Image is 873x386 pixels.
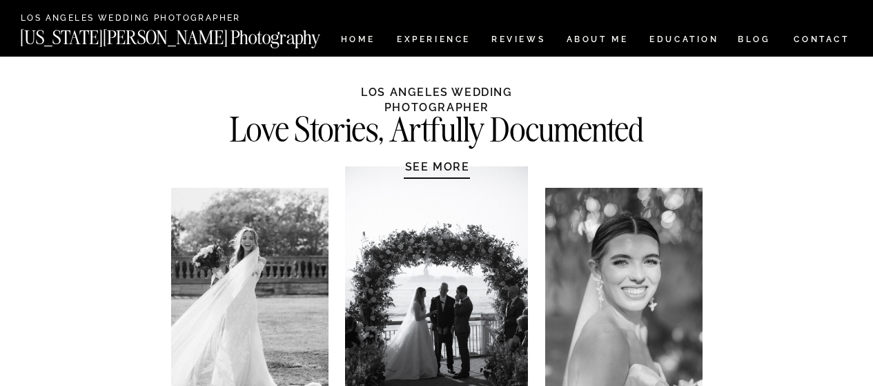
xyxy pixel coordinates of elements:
a: SEE MORE [372,160,503,173]
a: EDUCATION [648,35,720,47]
h1: LOS ANGELES WEDDING PHOTOGRAPHER [308,85,567,113]
a: HOME [338,35,377,47]
a: Los Angeles Wedding Photographer [21,14,291,24]
a: REVIEWS [491,35,543,47]
a: ABOUT ME [566,35,629,47]
a: BLOG [738,35,771,47]
a: Experience [397,35,469,47]
a: [US_STATE][PERSON_NAME] Photography [20,28,366,40]
a: CONTACT [793,32,850,47]
h2: Love Stories, Artfully Documented [200,114,674,141]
